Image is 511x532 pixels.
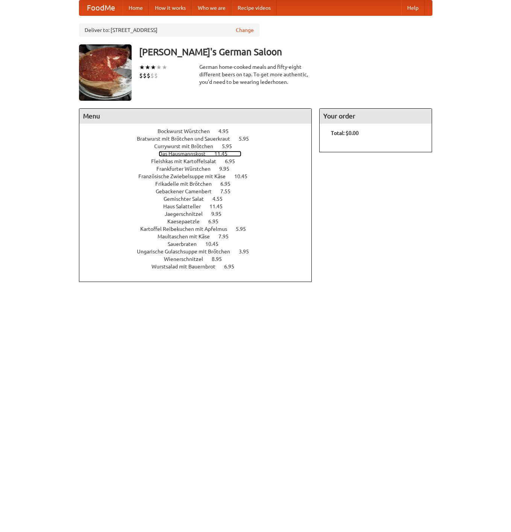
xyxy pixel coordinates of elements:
a: Wienerschnitzel 8.95 [164,256,236,262]
span: Kartoffel Reibekuchen mit Apfelmus [140,226,235,232]
span: Maultaschen mit Käse [158,233,217,239]
a: Frankfurter Würstchen 9.95 [156,166,243,172]
span: Wienerschnitzel [164,256,211,262]
span: Wurstsalad mit Bauernbrot [152,264,223,270]
li: ★ [139,63,145,71]
span: Französische Zwiebelsuppe mit Käse [138,173,233,179]
span: 7.95 [218,233,236,239]
a: Who we are [192,0,232,15]
a: FoodMe [79,0,123,15]
a: Haus Salatteller 11.45 [163,203,237,209]
a: Kaesepaetzle 6.95 [167,218,232,224]
span: 5.95 [239,136,256,142]
a: Gebackener Camenbert 7.55 [156,188,244,194]
a: Gemischter Salat 4.55 [164,196,237,202]
h4: Your order [320,109,432,124]
span: Fleishkas mit Kartoffelsalat [151,158,224,164]
img: angular.jpg [79,44,132,101]
span: 9.95 [219,166,237,172]
a: Recipe videos [232,0,277,15]
span: Frankfurter Würstchen [156,166,218,172]
span: Bratwurst mit Brötchen und Sauerkraut [137,136,238,142]
li: $ [139,71,143,80]
h3: [PERSON_NAME]'s German Saloon [139,44,432,59]
span: 10.45 [205,241,226,247]
li: ★ [150,63,156,71]
span: 10.45 [234,173,255,179]
a: Bratwurst mit Brötchen und Sauerkraut 5.95 [137,136,263,142]
span: 11.45 [209,203,230,209]
span: Bockwurst Würstchen [158,128,217,134]
span: 8.95 [212,256,229,262]
span: Gebackener Camenbert [156,188,219,194]
span: 6.95 [220,181,238,187]
span: 4.95 [218,128,236,134]
a: Das Hausmannskost 11.45 [159,151,241,157]
a: Sauerbraten 10.45 [168,241,232,247]
h4: Menu [79,109,312,124]
li: ★ [156,63,162,71]
span: Haus Salatteller [163,203,208,209]
a: Ungarische Gulaschsuppe mit Brötchen 3.95 [137,249,263,255]
span: Frikadelle mit Brötchen [155,181,219,187]
a: Bockwurst Würstchen 4.95 [158,128,243,134]
a: Französische Zwiebelsuppe mit Käse 10.45 [138,173,261,179]
span: Jaegerschnitzel [165,211,210,217]
li: $ [147,71,150,80]
div: German home-cooked meals and fifty-eight different beers on tap. To get more authentic, you'd nee... [199,63,312,86]
a: Wurstsalad mit Bauernbrot 6.95 [152,264,248,270]
a: Kartoffel Reibekuchen mit Apfelmus 5.95 [140,226,260,232]
li: ★ [162,63,167,71]
span: 6.95 [224,264,242,270]
a: Fleishkas mit Kartoffelsalat 6.95 [151,158,249,164]
li: $ [150,71,154,80]
b: Total: $0.00 [331,130,359,136]
a: Maultaschen mit Käse 7.95 [158,233,243,239]
span: Sauerbraten [168,241,204,247]
a: Home [123,0,149,15]
a: Help [401,0,425,15]
li: $ [154,71,158,80]
a: Change [236,26,254,34]
a: Jaegerschnitzel 9.95 [165,211,235,217]
a: Frikadelle mit Brötchen 6.95 [155,181,244,187]
span: 3.95 [239,249,256,255]
li: ★ [145,63,150,71]
span: 6.95 [208,218,226,224]
span: Das Hausmannskost [159,151,213,157]
span: Gemischter Salat [164,196,211,202]
span: 5.95 [236,226,253,232]
span: 6.95 [225,158,243,164]
span: Ungarische Gulaschsuppe mit Brötchen [137,249,238,255]
a: Currywurst mit Brötchen 5.95 [154,143,246,149]
span: Currywurst mit Brötchen [154,143,221,149]
div: Deliver to: [STREET_ADDRESS] [79,23,259,37]
span: 9.95 [211,211,229,217]
span: 4.55 [212,196,230,202]
span: 11.45 [214,151,235,157]
span: Kaesepaetzle [167,218,207,224]
span: 5.95 [222,143,240,149]
span: 7.55 [220,188,238,194]
a: How it works [149,0,192,15]
li: $ [143,71,147,80]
